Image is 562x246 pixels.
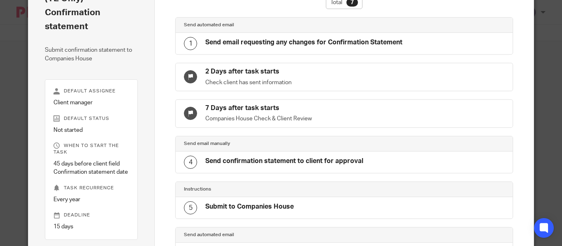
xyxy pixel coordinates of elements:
[205,115,344,123] p: Companies House Check & Client Review
[205,202,294,211] h4: Submit to Companies House
[184,232,344,238] h4: Send automated email
[205,78,344,87] p: Check client has sent information
[205,67,344,76] h4: 2 Days after task starts
[53,223,129,231] p: 15 days
[184,156,197,169] div: 4
[184,37,197,50] div: 1
[45,46,138,63] p: Submit confirmation statement to Companies House
[53,126,129,134] p: Not started
[53,88,129,94] p: Default assignee
[53,185,129,191] p: Task recurrence
[53,143,129,156] p: When to start the task
[205,104,344,113] h4: 7 Days after task starts
[53,195,129,204] p: Every year
[53,115,129,122] p: Default status
[53,160,129,177] p: 45 days before client field Confirmation statement date
[53,99,129,107] p: Client manager
[205,157,363,166] h4: Send confirmation statement to client for approval
[184,140,344,147] h4: Send email manually
[184,22,344,28] h4: Send automated email
[184,186,344,193] h4: Instructions
[53,212,129,218] p: Deadline
[205,38,402,47] h4: Send email requesting any changes for Confirmation Statement
[184,201,197,214] div: 5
